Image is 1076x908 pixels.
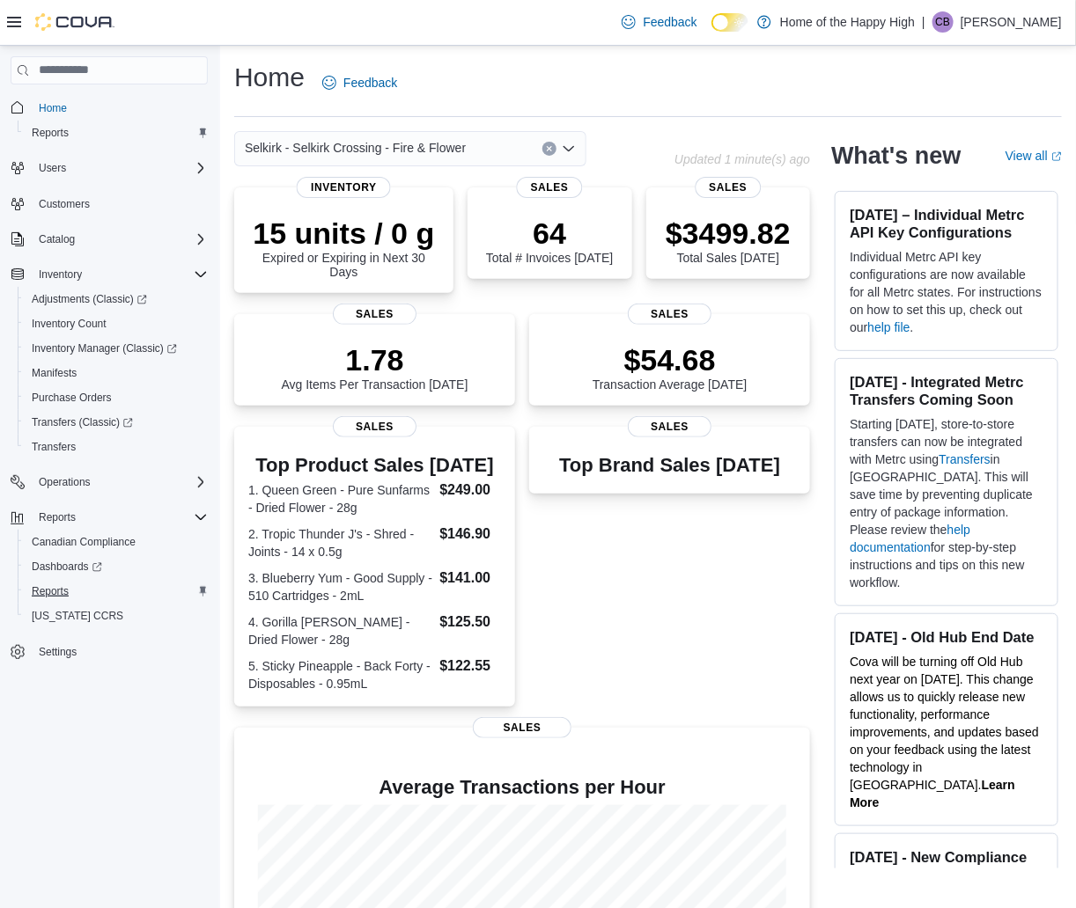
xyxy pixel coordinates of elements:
[559,455,780,476] h3: Top Brand Sales [DATE]
[248,613,432,648] dt: 4. Gorilla [PERSON_NAME] - Dried Flower - 28g
[628,304,712,325] span: Sales
[25,289,208,310] span: Adjustments (Classic)
[248,569,432,604] dt: 3. Blueberry Yum - Good Supply - 510 Cartridges - 2mL
[32,584,69,598] span: Reports
[18,604,215,628] button: [US_STATE] CCRS
[25,362,208,384] span: Manifests
[343,74,397,92] span: Feedback
[439,480,501,501] dd: $249.00
[39,197,90,211] span: Customers
[32,535,136,549] span: Canadian Compliance
[32,229,208,250] span: Catalog
[25,605,208,626] span: Washington CCRS
[32,98,74,119] a: Home
[333,304,417,325] span: Sales
[282,342,468,392] div: Avg Items Per Transaction [DATE]
[35,13,114,31] img: Cova
[674,152,810,166] p: Updated 1 minute(s) ago
[11,88,208,711] nav: Complex example
[517,177,583,198] span: Sales
[32,194,97,215] a: Customers
[248,455,501,476] h3: Top Product Sales [DATE]
[486,216,613,265] div: Total # Invoices [DATE]
[850,206,1043,241] h3: [DATE] – Individual Metrc API Key Configurations
[25,436,83,458] a: Transfers
[18,336,215,361] a: Inventory Manager (Classic)
[25,122,208,143] span: Reports
[439,611,501,633] dd: $125.50
[32,157,73,179] button: Users
[473,717,571,738] span: Sales
[4,95,215,121] button: Home
[780,11,915,33] p: Home of the Happy High
[32,507,83,528] button: Reports
[25,412,140,433] a: Transfers (Classic)
[25,531,143,553] a: Canadian Compliance
[4,262,215,287] button: Inventory
[439,655,501,677] dd: $122.55
[248,777,796,798] h4: Average Transactions per Hour
[39,510,76,524] span: Reports
[25,313,114,334] a: Inventory Count
[4,191,215,216] button: Customers
[666,216,791,265] div: Total Sales [DATE]
[439,567,501,589] dd: $141.00
[1051,151,1062,162] svg: External link
[643,13,696,31] span: Feedback
[695,177,761,198] span: Sales
[32,157,208,179] span: Users
[18,121,215,145] button: Reports
[32,560,102,574] span: Dashboards
[850,373,1043,408] h3: [DATE] - Integrated Metrc Transfers Coming Soon
[486,216,613,251] p: 64
[39,161,66,175] span: Users
[32,317,107,331] span: Inventory Count
[4,470,215,494] button: Operations
[615,4,704,40] a: Feedback
[25,313,208,334] span: Inventory Count
[25,338,208,359] span: Inventory Manager (Classic)
[18,530,215,554] button: Canadian Compliance
[32,391,112,405] span: Purchase Orders
[25,122,76,143] a: Reports
[32,341,177,355] span: Inventory Manager (Classic)
[297,177,391,198] span: Inventory
[32,609,123,623] span: [US_STATE] CCRS
[439,524,501,545] dd: $146.90
[542,142,556,156] button: Clear input
[711,13,748,32] input: Dark Mode
[245,137,466,158] span: Selkirk - Selkirk Crossing - Fire & Flower
[25,387,208,408] span: Purchase Orders
[333,416,417,437] span: Sales
[850,523,970,554] a: help documentation
[32,472,98,493] button: Operations
[248,657,432,692] dt: 5. Sticky Pineapple - Back Forty - Disposables - 0.95mL
[234,60,305,95] h1: Home
[39,232,75,246] span: Catalog
[25,531,208,553] span: Canadian Compliance
[25,338,184,359] a: Inventory Manager (Classic)
[850,248,1043,336] p: Individual Metrc API key configurations are now available for all Metrc states. For instructions ...
[18,579,215,604] button: Reports
[248,481,432,516] dt: 1. Queen Green - Pure Sunfarms - Dried Flower - 28g
[850,848,1043,883] h3: [DATE] - New Compliance Feature Included in v1.30.1
[25,362,84,384] a: Manifests
[32,229,82,250] button: Catalog
[32,292,147,306] span: Adjustments (Classic)
[18,554,215,579] a: Dashboards
[4,505,215,530] button: Reports
[593,342,748,392] div: Transaction Average [DATE]
[562,142,576,156] button: Open list of options
[25,605,130,626] a: [US_STATE] CCRS
[25,412,208,433] span: Transfers (Classic)
[18,361,215,385] button: Manifests
[25,581,208,602] span: Reports
[248,216,439,279] div: Expired or Expiring in Next 30 Days
[315,65,404,100] a: Feedback
[593,342,748,377] p: $54.68
[25,436,208,458] span: Transfers
[248,525,432,560] dt: 2. Tropic Thunder J's - Shred - Joints - 14 x 0.5g
[32,415,133,429] span: Transfers (Classic)
[4,156,215,180] button: Users
[25,556,109,577] a: Dashboards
